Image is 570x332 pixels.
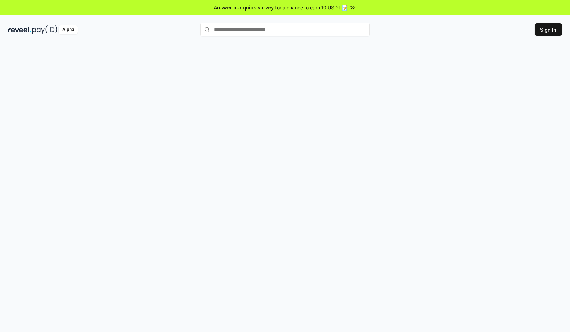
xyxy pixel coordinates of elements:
[535,23,562,36] button: Sign In
[32,25,57,34] img: pay_id
[59,25,78,34] div: Alpha
[214,4,274,11] span: Answer our quick survey
[275,4,348,11] span: for a chance to earn 10 USDT 📝
[8,25,31,34] img: reveel_dark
